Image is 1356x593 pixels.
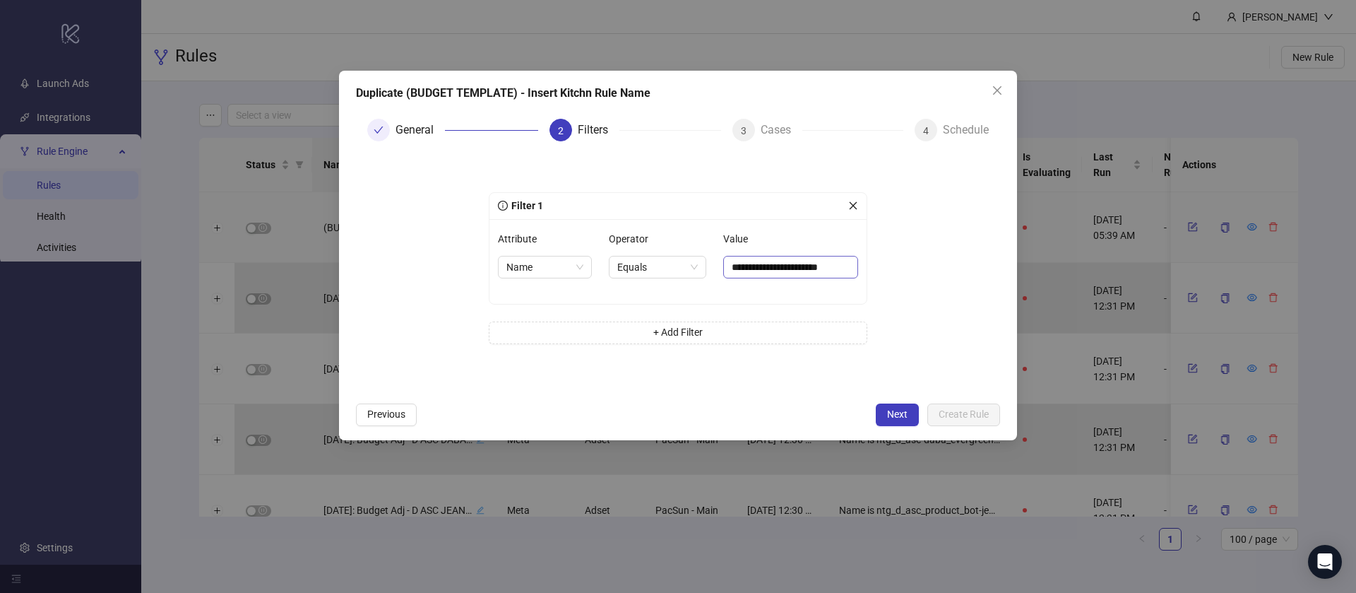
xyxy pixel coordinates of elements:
div: Filters [578,119,619,141]
div: Schedule [943,119,989,141]
span: 3 [741,125,747,136]
label: Value [723,228,757,250]
label: Attribute [498,228,546,250]
input: Value [723,256,858,278]
button: + Add Filter [489,322,867,344]
label: Operator [609,228,658,250]
span: close [848,201,858,211]
span: Next [887,409,908,420]
div: Cases [761,119,802,141]
button: Create Rule [927,404,1000,426]
span: Previous [367,409,405,420]
span: 4 [923,125,929,136]
div: Duplicate (BUDGET TEMPLATE) - Insert Kitchn Rule Name [356,85,1000,102]
button: Previous [356,404,417,426]
span: info-circle [498,201,508,211]
button: Next [876,404,919,426]
div: Open Intercom Messenger [1308,545,1342,579]
span: Name [506,257,583,278]
span: close [992,85,1003,96]
span: 2 [558,125,564,136]
span: + Add Filter [653,327,703,338]
span: check [374,125,383,135]
span: Filter 1 [508,200,543,211]
div: General [395,119,445,141]
span: Equals [617,257,698,278]
button: Close [986,79,1009,102]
